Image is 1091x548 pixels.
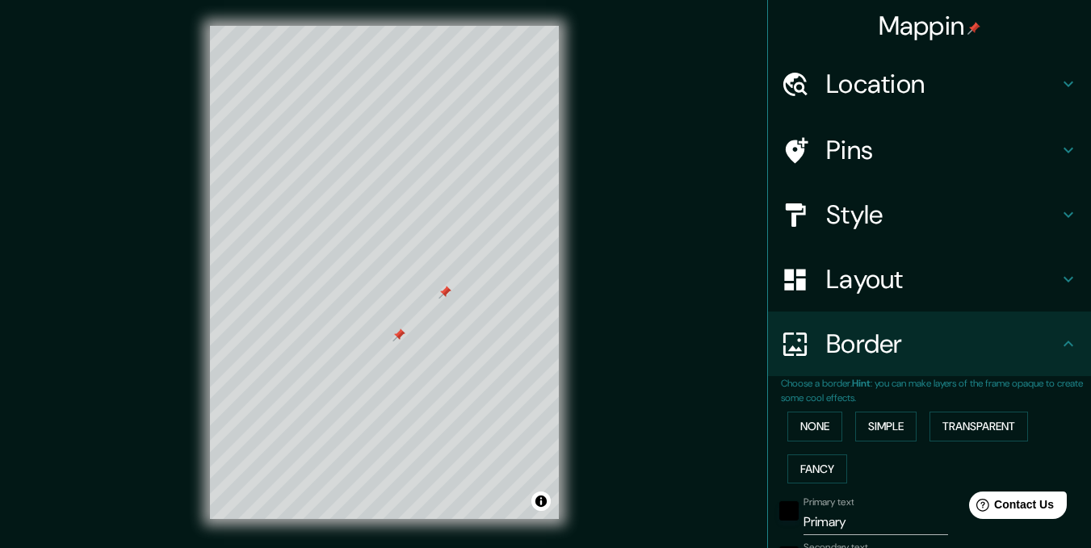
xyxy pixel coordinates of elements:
div: Pins [768,118,1091,182]
label: Primary text [804,496,854,509]
img: pin-icon.png [967,22,980,35]
h4: Pins [826,134,1059,166]
h4: Border [826,328,1059,360]
button: Transparent [929,412,1028,441]
div: Location [768,52,1091,116]
button: Fancy [787,454,847,484]
p: Choose a border. : you can make layers of the frame opaque to create some cool effects. [781,376,1091,405]
button: black [779,501,799,521]
h4: Mappin [879,10,981,42]
div: Style [768,182,1091,247]
button: Simple [855,412,917,441]
b: Hint [852,377,871,390]
h4: Style [826,199,1059,231]
h4: Location [826,68,1059,100]
h4: Layout [826,263,1059,295]
iframe: Help widget launcher [947,485,1073,530]
div: Layout [768,247,1091,312]
div: Border [768,312,1091,376]
button: None [787,412,842,441]
button: Toggle attribution [531,492,551,511]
